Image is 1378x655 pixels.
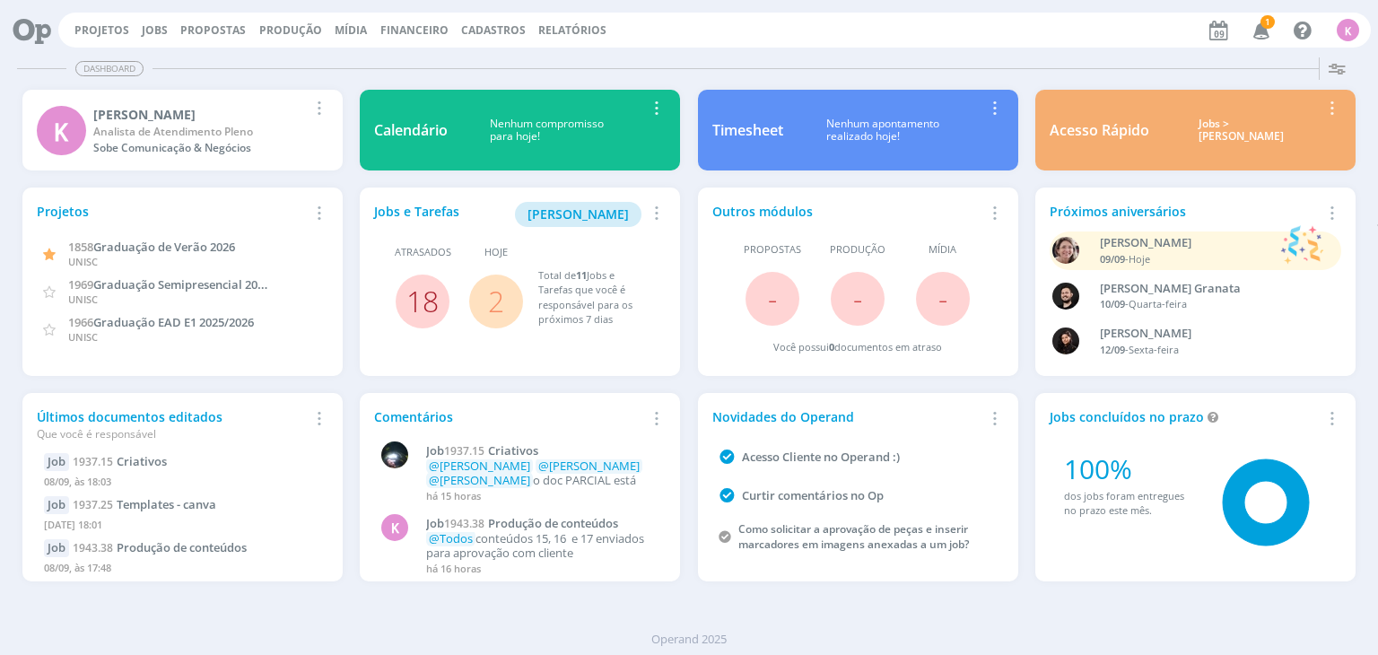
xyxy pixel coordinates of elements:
[1100,343,1125,356] span: 12/09
[738,521,969,552] a: Como solicitar a aprovação de peças e inserir marcadores em imagens anexadas a um job?
[448,118,645,144] div: Nenhum compromisso para hoje!
[329,23,372,38] button: Mídia
[1336,14,1360,46] button: K
[381,514,408,541] div: K
[335,22,367,38] a: Mídia
[712,407,983,426] div: Novidades do Operand
[538,268,649,327] div: Total de Jobs e Tarefas que você é responsável para os próximos 7 dias
[1100,234,1273,252] div: Aline Beatriz Jackisch
[830,242,885,258] span: Produção
[93,140,308,156] div: Sobe Comunicação & Negócios
[37,426,308,442] div: Que você é responsável
[429,458,530,474] span: @[PERSON_NAME]
[136,23,173,38] button: Jobs
[1052,237,1079,264] img: A
[783,118,983,144] div: Nenhum apontamento realizado hoje!
[1050,407,1321,426] div: Jobs concluídos no prazo
[444,516,484,531] span: 1943.38
[22,90,343,170] a: K[PERSON_NAME]Analista de Atendimento PlenoSobe Comunicação & Negócios
[73,497,113,512] span: 1937.25
[853,279,862,318] span: -
[938,279,947,318] span: -
[712,202,983,221] div: Outros módulos
[742,487,884,503] a: Curtir comentários no Op
[444,443,484,458] span: 1937.15
[93,239,235,255] span: Graduação de Verão 2026
[456,23,531,38] button: Cadastros
[1064,449,1198,489] div: 100%
[1129,252,1150,266] span: Hoje
[426,459,657,487] p: o doc PARCIAL está
[44,514,321,540] div: [DATE] 18:01
[37,202,308,221] div: Projetos
[117,496,216,512] span: Templates - canva
[180,22,246,38] span: Propostas
[254,23,327,38] button: Produção
[1100,297,1125,310] span: 10/09
[1163,118,1321,144] div: Jobs > [PERSON_NAME]
[44,496,69,514] div: Job
[1052,327,1079,354] img: L
[1052,283,1079,310] img: B
[829,340,834,354] span: 0
[395,245,451,260] span: Atrasados
[528,205,629,223] span: [PERSON_NAME]
[1242,14,1278,47] button: 1
[426,444,657,458] a: Job1937.15Criativos
[744,242,801,258] span: Propostas
[73,540,113,555] span: 1943.38
[1100,297,1321,312] div: -
[488,442,538,458] span: Criativos
[576,268,587,282] span: 11
[44,557,321,583] div: 08/09, às 17:48
[68,314,93,330] span: 1966
[929,242,956,258] span: Mídia
[73,539,247,555] a: 1943.38Produção de conteúdos
[488,282,504,320] a: 2
[515,205,641,222] a: [PERSON_NAME]
[406,282,439,320] a: 18
[68,313,254,330] a: 1966Graduação EAD E1 2025/2026
[1100,343,1321,358] div: -
[117,453,167,469] span: Criativos
[37,106,86,155] div: K
[1337,19,1359,41] div: K
[698,90,1018,170] a: TimesheetNenhum apontamentorealizado hoje!
[259,22,322,38] a: Produção
[538,458,640,474] span: @[PERSON_NAME]
[175,23,251,38] button: Propostas
[44,539,69,557] div: Job
[380,22,449,38] a: Financeiro
[1260,15,1275,29] span: 1
[429,530,473,546] span: @Todos
[533,23,612,38] button: Relatórios
[538,22,606,38] a: Relatórios
[426,562,481,575] span: há 16 horas
[1050,119,1149,141] div: Acesso Rápido
[1064,489,1198,519] div: dos jobs foram entregues no prazo este mês.
[484,245,508,260] span: Hoje
[93,275,300,293] span: Graduação Semipresencial 2025/2026
[73,453,167,469] a: 1937.15Criativos
[375,23,454,38] button: Financeiro
[374,407,645,426] div: Comentários
[44,471,321,497] div: 08/09, às 18:03
[742,449,900,465] a: Acesso Cliente no Operand :)
[1100,325,1321,343] div: Luana da Silva de Andrade
[69,23,135,38] button: Projetos
[1100,252,1273,267] div: -
[117,539,247,555] span: Produção de conteúdos
[93,124,308,140] div: Analista de Atendimento Pleno
[68,293,98,306] span: UNISC
[142,22,168,38] a: Jobs
[75,61,144,76] span: Dashboard
[93,314,254,330] span: Graduação EAD E1 2025/2026
[68,276,93,293] span: 1969
[93,105,308,124] div: Karoline Arend
[374,202,645,227] div: Jobs e Tarefas
[1129,343,1179,356] span: Sexta-feira
[426,532,657,560] p: conteúdos 15, 16 e 17 enviados para aprovação com cliente
[68,275,300,293] a: 1969Graduação Semipresencial 2025/2026
[773,340,942,355] div: Você possui documentos em atraso
[1129,297,1187,310] span: Quarta-feira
